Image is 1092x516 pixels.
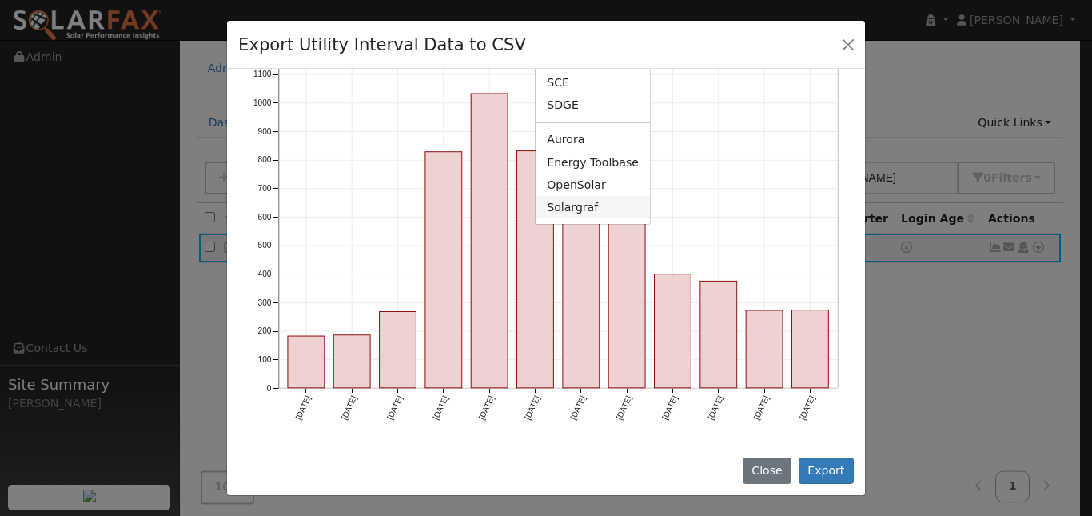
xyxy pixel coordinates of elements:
rect: onclick="" [746,310,783,388]
text: 600 [258,212,272,221]
text: 500 [258,241,272,250]
rect: onclick="" [333,334,370,387]
text: [DATE] [706,394,724,421]
text: [DATE] [752,394,771,421]
a: Aurora [536,129,650,151]
h4: Export Utility Interval Data to CSV [238,32,526,58]
text: [DATE] [431,394,449,421]
a: Solargraf [536,196,650,218]
rect: onclick="" [563,164,600,387]
text: 300 [258,298,272,306]
a: Energy Toolbase [536,151,650,174]
text: 200 [258,326,272,335]
rect: onclick="" [425,151,462,387]
text: [DATE] [294,394,313,421]
rect: onclick="" [608,176,645,388]
button: Close [837,33,859,55]
a: SDGE [536,94,650,117]
text: 400 [258,270,272,278]
text: [DATE] [615,394,633,421]
text: [DATE] [798,394,816,421]
text: 1100 [253,70,272,78]
text: [DATE] [340,394,358,421]
button: Export [799,458,854,485]
text: [DATE] [477,394,496,421]
a: SCE [536,72,650,94]
text: [DATE] [568,394,587,421]
text: 1000 [253,98,272,107]
rect: onclick="" [654,274,691,387]
text: [DATE] [385,394,404,421]
button: Close [743,458,791,485]
text: [DATE] [523,394,541,421]
text: [DATE] [660,394,679,421]
rect: onclick="" [517,150,554,387]
text: 900 [258,126,272,135]
text: 800 [258,155,272,164]
text: 700 [258,184,272,193]
rect: onclick="" [380,311,416,387]
text: 100 [258,355,272,364]
rect: onclick="" [700,281,737,387]
rect: onclick="" [791,310,828,387]
a: OpenSolar [536,174,650,196]
text: 0 [267,383,272,392]
rect: onclick="" [471,94,508,388]
rect: onclick="" [288,336,325,388]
